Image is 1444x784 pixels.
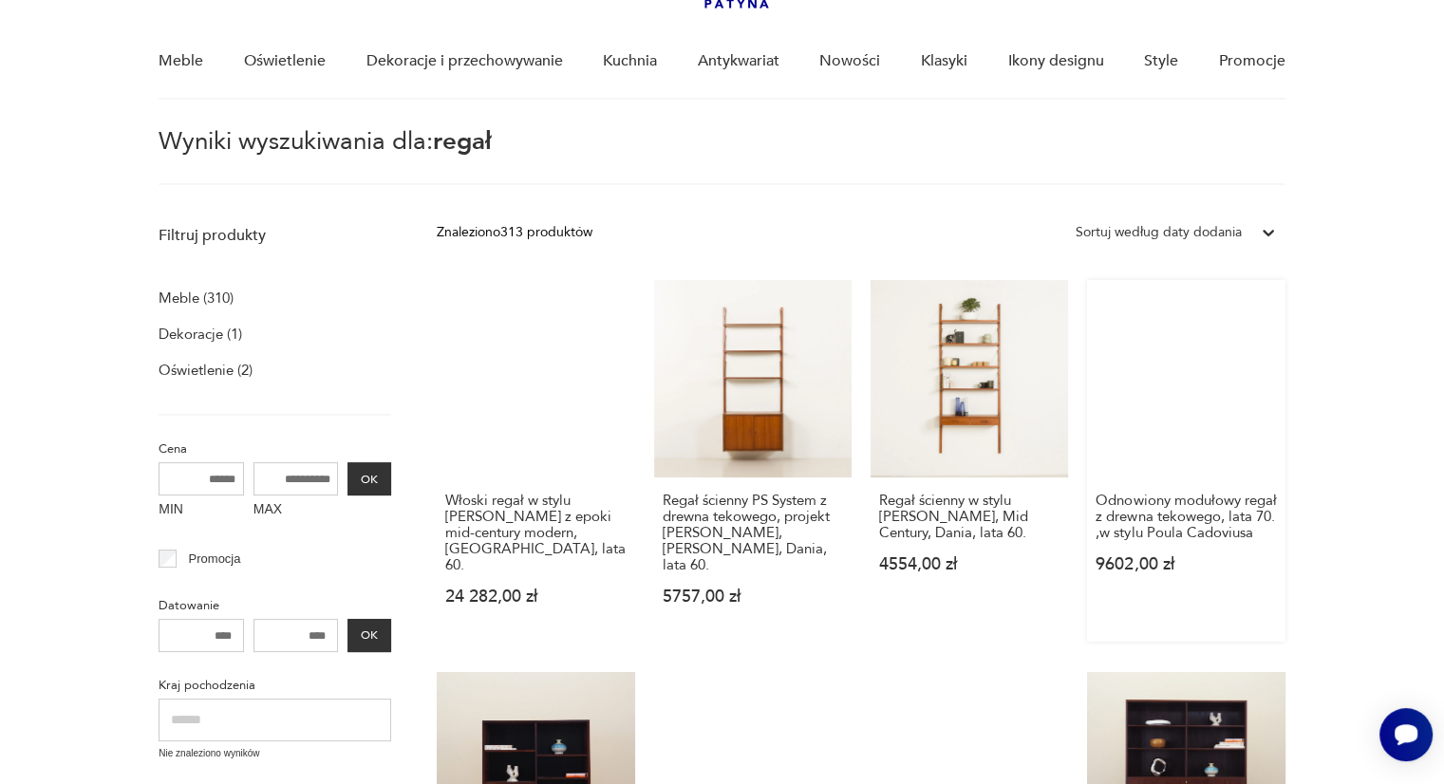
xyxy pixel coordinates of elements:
[698,25,779,98] a: Antykwariat
[1076,222,1242,243] div: Sortuj według daty dodania
[159,746,391,761] p: Nie znaleziono wyników
[159,130,1285,185] p: Wyniki wyszukiwania dla:
[1087,280,1285,642] a: Odnowiony modułowy regał z drewna tekowego, lata 70. ,w stylu Poula CadoviusaOdnowiony modułowy r...
[347,462,391,495] button: OK
[366,25,562,98] a: Dekoracje i przechowywanie
[159,675,391,696] p: Kraj pochodzenia
[159,25,203,98] a: Meble
[871,280,1068,642] a: Regał ścienny w stylu Poul Cadovius, Mid Century, Dania, lata 60.Regał ścienny w stylu [PERSON_NA...
[654,280,852,642] a: Regał ścienny PS System z drewna tekowego, projekt Preben Sørensen, Randers, Dania, lata 60.Regał...
[437,222,592,243] div: Znaleziono 313 produktów
[159,439,391,459] p: Cena
[244,25,326,98] a: Oświetlenie
[433,124,492,159] span: regał
[1096,556,1276,572] p: 9602,00 zł
[159,321,242,347] a: Dekoracje (1)
[253,495,339,526] label: MAX
[1379,708,1433,761] iframe: Smartsupp widget button
[1007,25,1103,98] a: Ikony designu
[189,549,241,569] p: Promocja
[819,25,880,98] a: Nowości
[921,25,967,98] a: Klasyki
[1096,493,1276,541] h3: Odnowiony modułowy regał z drewna tekowego, lata 70. ,w stylu Poula Cadoviusa
[445,588,626,605] p: 24 282,00 zł
[603,25,657,98] a: Kuchnia
[1219,25,1285,98] a: Promocje
[879,493,1060,541] h3: Regał ścienny w stylu [PERSON_NAME], Mid Century, Dania, lata 60.
[1144,25,1178,98] a: Style
[159,225,391,246] p: Filtruj produkty
[347,619,391,652] button: OK
[159,285,234,311] a: Meble (310)
[159,357,253,383] a: Oświetlenie (2)
[437,280,634,642] a: Włoski regał w stylu Franco Albiniego z epoki mid-century modern, Włochy, lata 60.Włoski regał w ...
[663,588,843,605] p: 5757,00 zł
[663,493,843,573] h3: Regał ścienny PS System z drewna tekowego, projekt [PERSON_NAME], [PERSON_NAME], Dania, lata 60.
[159,595,391,616] p: Datowanie
[445,493,626,573] h3: Włoski regał w stylu [PERSON_NAME] z epoki mid-century modern, [GEOGRAPHIC_DATA], lata 60.
[879,556,1060,572] p: 4554,00 zł
[159,495,244,526] label: MIN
